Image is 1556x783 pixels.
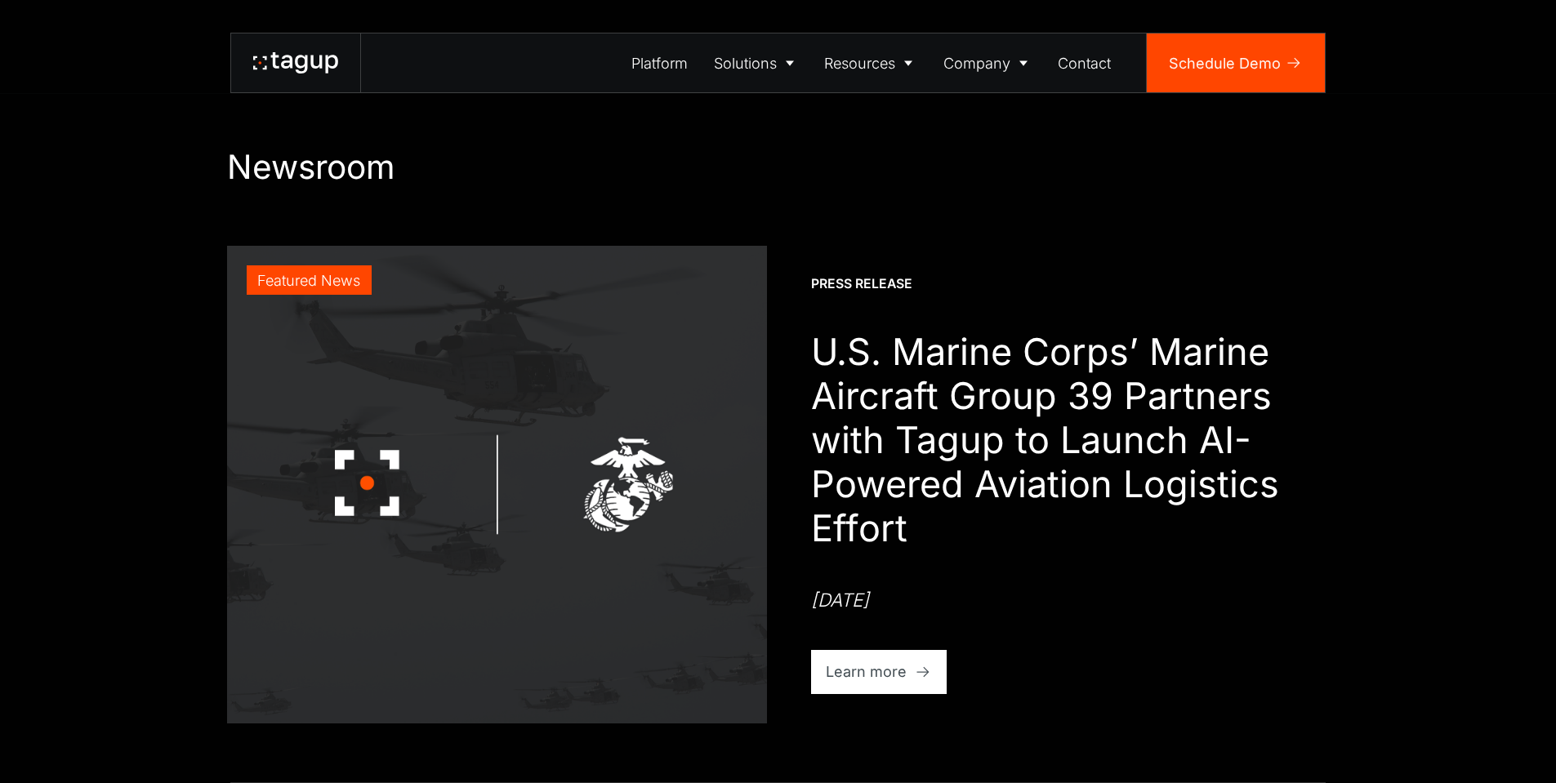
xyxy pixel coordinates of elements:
[1169,52,1281,74] div: Schedule Demo
[227,246,767,723] a: Featured News
[811,275,912,293] div: Press Release
[930,33,1046,92] a: Company
[227,147,1330,187] h1: Newsroom
[257,269,360,291] div: Featured News
[943,52,1010,74] div: Company
[631,52,688,74] div: Platform
[812,33,931,92] a: Resources
[1046,33,1125,92] a: Contact
[619,33,702,92] a: Platform
[811,587,869,613] div: [DATE]
[811,650,947,694] a: Learn more
[1147,33,1325,92] a: Schedule Demo
[1058,52,1111,74] div: Contact
[701,33,812,92] a: Solutions
[811,330,1330,550] h1: U.S. Marine Corps’ Marine Aircraft Group 39 Partners with Tagup to Launch AI-Powered Aviation Log...
[826,661,907,683] div: Learn more
[824,52,895,74] div: Resources
[714,52,777,74] div: Solutions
